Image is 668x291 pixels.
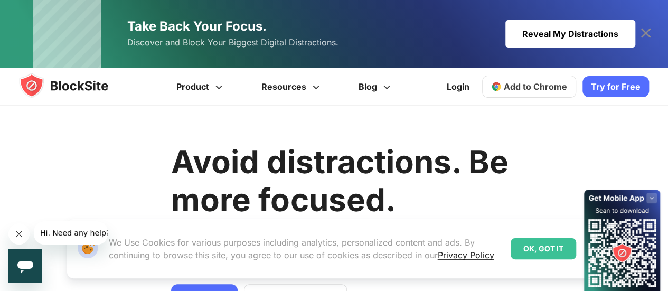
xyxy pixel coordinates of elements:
[8,249,42,283] iframe: Button to launch messaging window
[34,221,108,245] iframe: Message from company
[582,76,649,97] a: Try for Free
[482,76,576,98] a: Add to Chrome
[19,73,129,98] img: blocksite-icon.5d769676.svg
[171,143,508,219] h1: Avoid distractions. Be more focused.
[109,236,502,261] p: We Use Cookies for various purposes including analytics, personalized content and ads. By continu...
[243,68,341,106] a: Resources
[505,20,635,48] div: Reveal My Distractions
[341,68,411,106] a: Blog
[491,81,502,92] img: chrome-icon.svg
[6,7,76,16] span: Hi. Need any help?
[440,74,476,99] a: Login
[511,238,576,259] div: OK, GOT IT
[438,250,494,260] a: Privacy Policy
[127,35,338,50] span: Discover and Block Your Biggest Digital Distractions.
[504,81,567,92] span: Add to Chrome
[127,18,267,34] span: Take Back Your Focus.
[8,223,30,245] iframe: Close message
[158,68,243,106] a: Product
